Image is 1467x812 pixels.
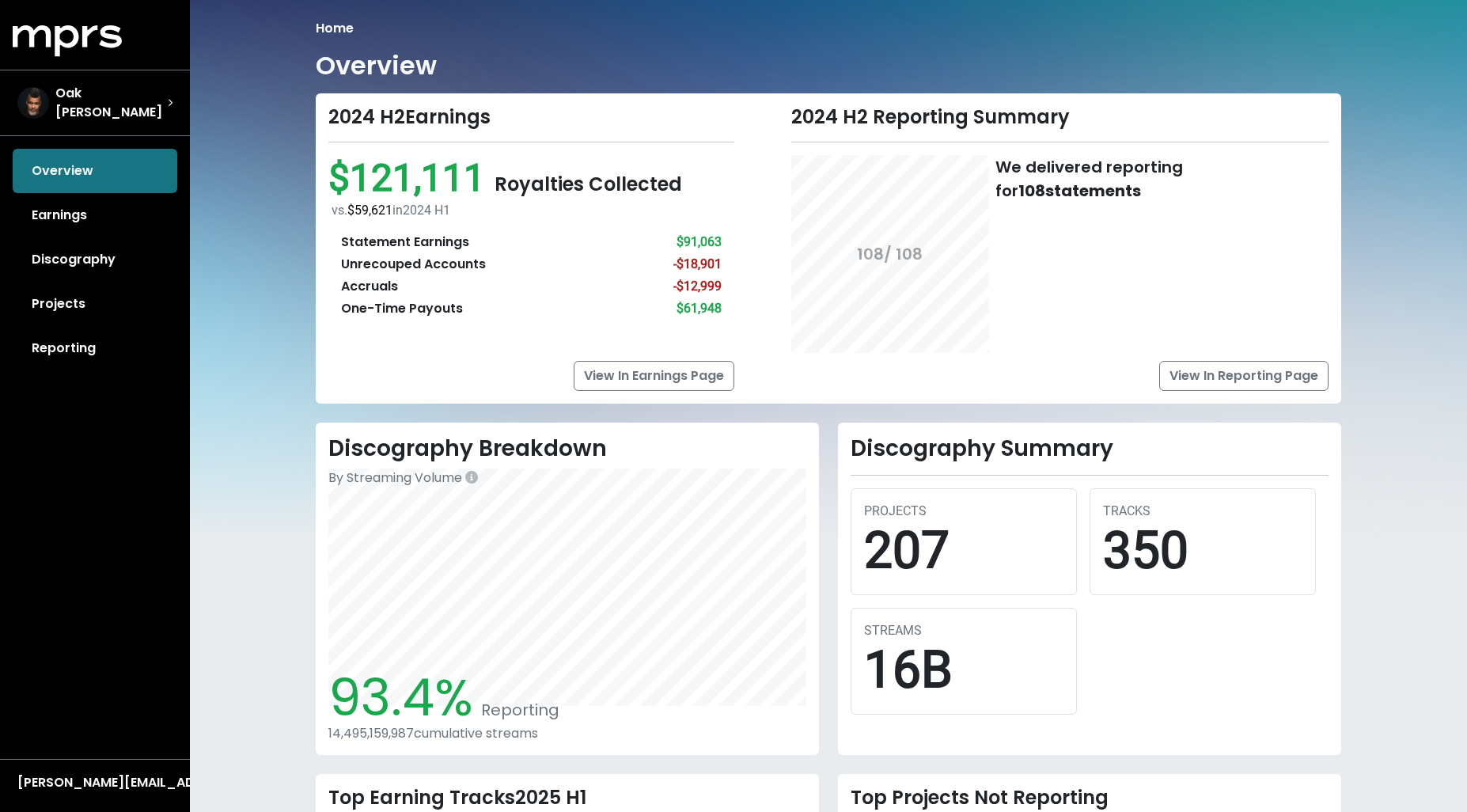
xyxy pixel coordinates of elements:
div: 207 [864,521,1063,582]
a: mprs logo [13,31,122,49]
div: PROJECTS [864,502,1063,521]
div: 350 [1103,521,1302,582]
div: vs. in 2024 H1 [332,201,734,220]
a: Discography [13,237,177,282]
span: $121,111 [328,155,495,200]
div: -$12,999 [673,277,722,296]
nav: breadcrumb [316,19,1341,38]
div: We delivered reporting for [995,155,1329,203]
a: View In Earnings Page [574,361,734,391]
a: Earnings [13,193,177,237]
h1: Overview [316,51,437,81]
div: Top Projects Not Reporting [851,787,1329,810]
div: $61,948 [677,299,722,318]
a: Reporting [13,326,177,370]
span: $59,621 [347,203,392,218]
img: The selected account / producer [17,87,49,119]
h2: Discography Breakdown [328,435,806,462]
span: Oak [PERSON_NAME] [55,84,168,122]
div: One-Time Payouts [341,299,463,318]
div: Statement Earnings [341,233,469,252]
span: Reporting [473,699,559,721]
div: [PERSON_NAME][EMAIL_ADDRESS][DOMAIN_NAME] [17,773,172,792]
a: View In Reporting Page [1159,361,1329,391]
span: Royalties Collected [495,171,682,197]
b: 108 statements [1018,180,1141,202]
span: 93.4% [328,662,473,733]
div: STREAMS [864,621,1063,640]
li: Home [316,19,354,38]
div: -$18,901 [673,255,722,274]
div: 2024 H2 Reporting Summary [791,106,1329,129]
div: TRACKS [1103,502,1302,521]
div: $91,063 [677,233,722,252]
button: [PERSON_NAME][EMAIL_ADDRESS][DOMAIN_NAME] [13,772,177,793]
h2: Discography Summary [851,435,1329,462]
a: Projects [13,282,177,326]
div: Accruals [341,277,398,296]
div: 14,495,159,987 cumulative streams [328,726,806,741]
div: Top Earning Tracks 2025 H1 [328,787,806,810]
div: 2024 H2 Earnings [328,106,734,129]
div: 16B [864,640,1063,701]
div: Unrecouped Accounts [341,255,486,274]
span: By Streaming Volume [328,469,462,487]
